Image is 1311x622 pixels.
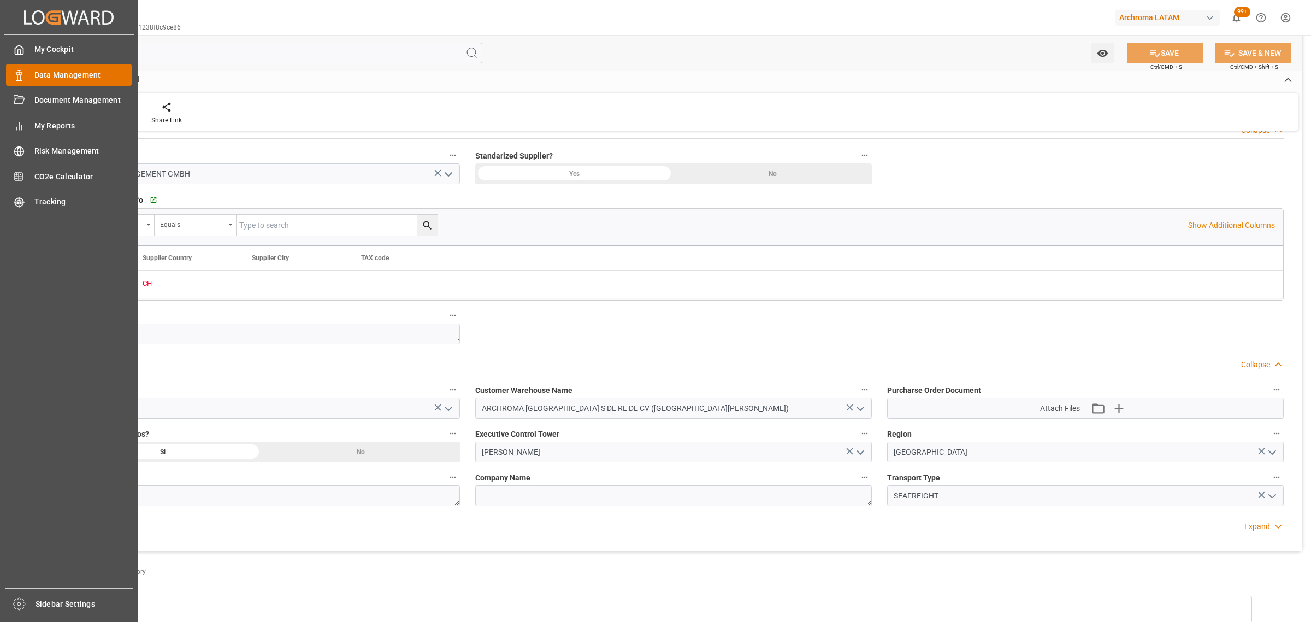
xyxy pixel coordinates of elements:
div: Yes [475,163,674,184]
button: open menu [1263,488,1280,504]
span: Risk Management [34,145,132,157]
a: Document Management [6,90,132,111]
span: Data Management [34,69,132,81]
div: Expand [1244,521,1270,532]
div: Si [63,442,262,462]
button: Standarized Supplier? [858,148,872,162]
span: Purcharse Order Document [887,385,981,396]
span: Supplier City [252,254,289,262]
button: Regimen [446,383,460,397]
button: Company Name [858,470,872,484]
button: show 100 new notifications [1224,5,1249,30]
input: Type to search [237,215,438,236]
button: open menu [852,444,868,461]
button: open menu [1091,43,1114,63]
a: My Cockpit [6,39,132,60]
span: Standarized Supplier? [475,150,553,162]
button: Supplier Name [446,148,460,162]
button: Region [1269,426,1284,441]
button: Executive Control Tower [858,426,872,441]
p: Show Additional Columns [1188,220,1275,231]
span: Document Management [34,95,132,106]
span: Tracking [34,196,132,208]
span: Supplier Country [143,254,192,262]
div: Equals [160,217,225,230]
button: search button [417,215,438,236]
span: Transport Type [887,472,940,484]
div: Collapse [1241,359,1270,371]
button: open menu [852,400,868,417]
span: 99+ [1234,7,1250,17]
span: My Reports [34,120,132,132]
span: My Cockpit [34,44,132,55]
input: Search Fields [50,43,482,63]
a: Tracking [6,191,132,213]
span: Region [887,429,912,440]
span: Customer Warehouse Name [475,385,572,396]
div: No [674,163,872,184]
a: Data Management [6,64,132,85]
a: My Reports [6,115,132,136]
button: open menu [440,400,456,417]
button: SAVE & NEW [1215,43,1291,63]
input: enter warehouse [475,398,872,419]
span: Company Name [475,472,530,484]
div: Archroma LATAM [1115,10,1220,26]
span: Executive Control Tower [475,429,559,440]
div: CH [143,271,226,296]
button: Customer Warehouse Name [858,383,872,397]
span: Attach Files [1040,403,1080,414]
button: Documentos completos? [446,426,460,441]
button: Purcharse Order Document [1269,383,1284,397]
a: Risk Management [6,140,132,162]
button: Help Center [1249,5,1273,30]
div: Share Link [151,115,182,125]
button: Transport Type [1269,470,1284,484]
input: enter supplier [63,163,460,184]
span: Ctrl/CMD + S [1150,63,1182,71]
div: No [262,442,460,462]
button: SAVE [1127,43,1203,63]
span: TAX code [361,254,389,262]
button: open menu [440,166,456,183]
textarea: TEXTIL [63,485,460,506]
div: Press SPACE to select this row. [129,271,457,296]
button: open menu [1263,444,1280,461]
span: CO2e Calculator [34,171,132,183]
span: Ctrl/CMD + Shift + S [1230,63,1278,71]
button: Archroma LATAM [1115,7,1224,28]
button: open menu [155,215,237,236]
button: City [446,308,460,322]
a: CO2e Calculator [6,166,132,187]
span: Sidebar Settings [36,598,133,610]
button: Business Unit [446,470,460,484]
